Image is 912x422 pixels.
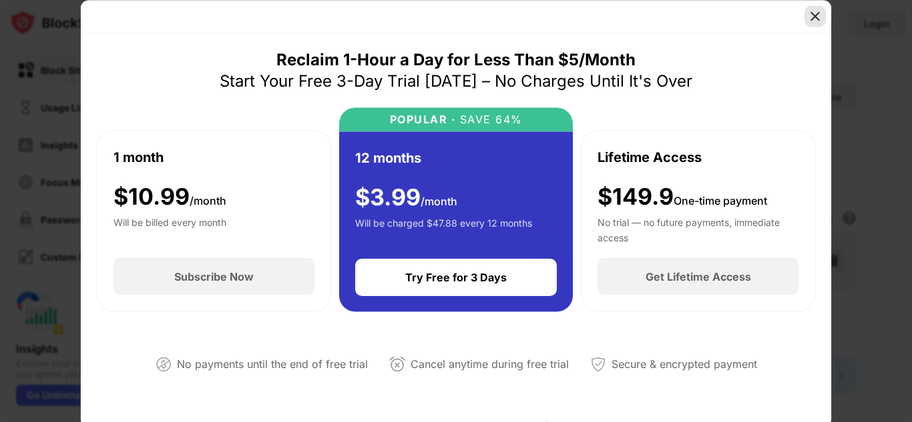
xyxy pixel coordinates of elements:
div: Start Your Free 3-Day Trial [DATE] – No Charges Until It's Over [220,70,692,91]
div: 1 month [113,147,164,167]
div: Secure & encrypted payment [612,355,757,374]
div: Will be charged $47.88 every 12 months [355,216,532,243]
div: $ 3.99 [355,183,457,211]
div: 12 months [355,147,421,167]
div: Will be billed every month [113,215,226,242]
div: No trial — no future payments, immediate access [598,215,799,242]
div: SAVE 64% [455,113,523,125]
img: not-paying [156,356,172,372]
div: No payments until the end of free trial [177,355,368,374]
div: Get Lifetime Access [646,270,751,283]
div: Try Free for 3 Days [405,271,507,284]
div: Cancel anytime during free trial [411,355,569,374]
img: secured-payment [590,356,606,372]
div: POPULAR · [390,113,456,125]
span: /month [190,193,226,207]
div: $149.9 [598,183,767,210]
img: cancel-anytime [389,356,405,372]
span: One-time payment [674,193,767,207]
div: $ 10.99 [113,183,226,210]
span: /month [421,194,457,207]
div: Reclaim 1-Hour a Day for Less Than $5/Month [276,49,636,70]
div: Lifetime Access [598,147,702,167]
div: Subscribe Now [174,270,254,283]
